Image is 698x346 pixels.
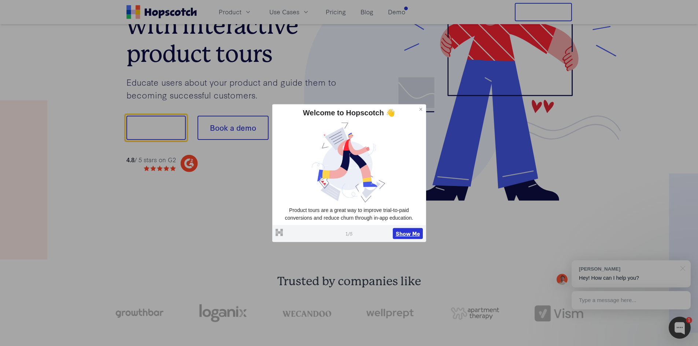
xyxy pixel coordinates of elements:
p: Product tours are a great way to improve trial-to-paid conversions and reduce churn through in-ap... [276,206,423,222]
p: Hey! How can I help you? [579,274,683,282]
span: 1 / 5 [346,230,352,237]
a: Pricing [323,6,349,18]
div: Type a message here... [572,291,691,309]
button: Book a demo [197,116,269,140]
div: 1 [686,317,692,323]
button: Show Me [393,228,423,239]
a: Demo [385,6,408,18]
span: Product [219,7,241,16]
img: wecandoo-logo [282,310,331,317]
a: Blog [358,6,376,18]
img: growthbar-logo [115,309,163,318]
strong: 4.8 [126,155,134,164]
img: Mark Spera [557,274,568,285]
img: wellprept logo [366,306,415,320]
div: / 5 stars on G2 [126,155,176,164]
button: Show me! [126,116,186,140]
a: Home [126,5,197,19]
p: Educate users about your product and guide them to becoming successful customers. [126,76,349,101]
button: Product [214,6,256,18]
h2: Trusted by companies like [80,274,619,289]
button: Free Trial [515,3,572,21]
img: loganix-logo [199,301,247,326]
img: vism logo [535,305,583,321]
span: Use Cases [269,7,299,16]
button: Use Cases [265,6,314,18]
img: png-apartment-therapy-house-studio-apartment-home [451,307,499,320]
div: Welcome to Hopscotch 👋 [276,107,423,118]
div: [PERSON_NAME] [579,265,676,272]
img: dtvkmnrd7ysugpuhd2bz.jpg [276,120,423,203]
